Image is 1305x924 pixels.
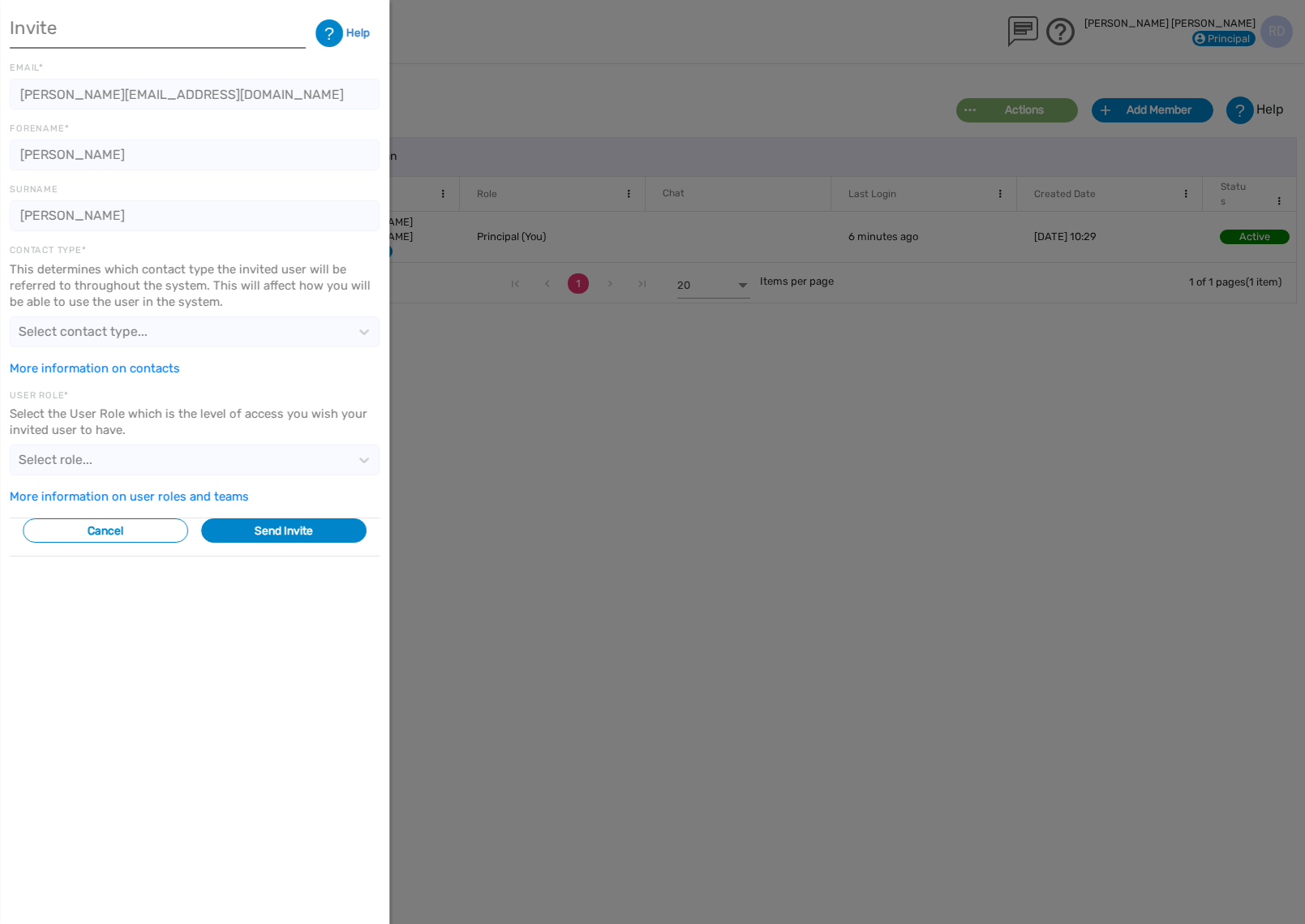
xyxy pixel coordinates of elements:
[10,140,380,170] input: Forename...
[10,79,380,110] input: Email...
[10,183,380,197] div: Surname
[10,389,380,439] p: Select the User Role which is the level of access you wish your invited user to have.
[10,122,380,136] div: Forename*
[10,244,380,310] p: This determines which contact type the invited user will be referred to throughout the system. Th...
[10,200,380,231] input: Surname...
[201,518,367,543] button: Send Invite
[19,322,148,342] div: Select contact type...
[10,62,380,75] div: Email*
[10,389,380,403] div: User Role*
[10,361,180,376] a: More information on contacts
[10,489,249,504] a: More information on user roles and teams
[23,518,188,543] button: Cancel
[10,244,380,258] div: Contact Type*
